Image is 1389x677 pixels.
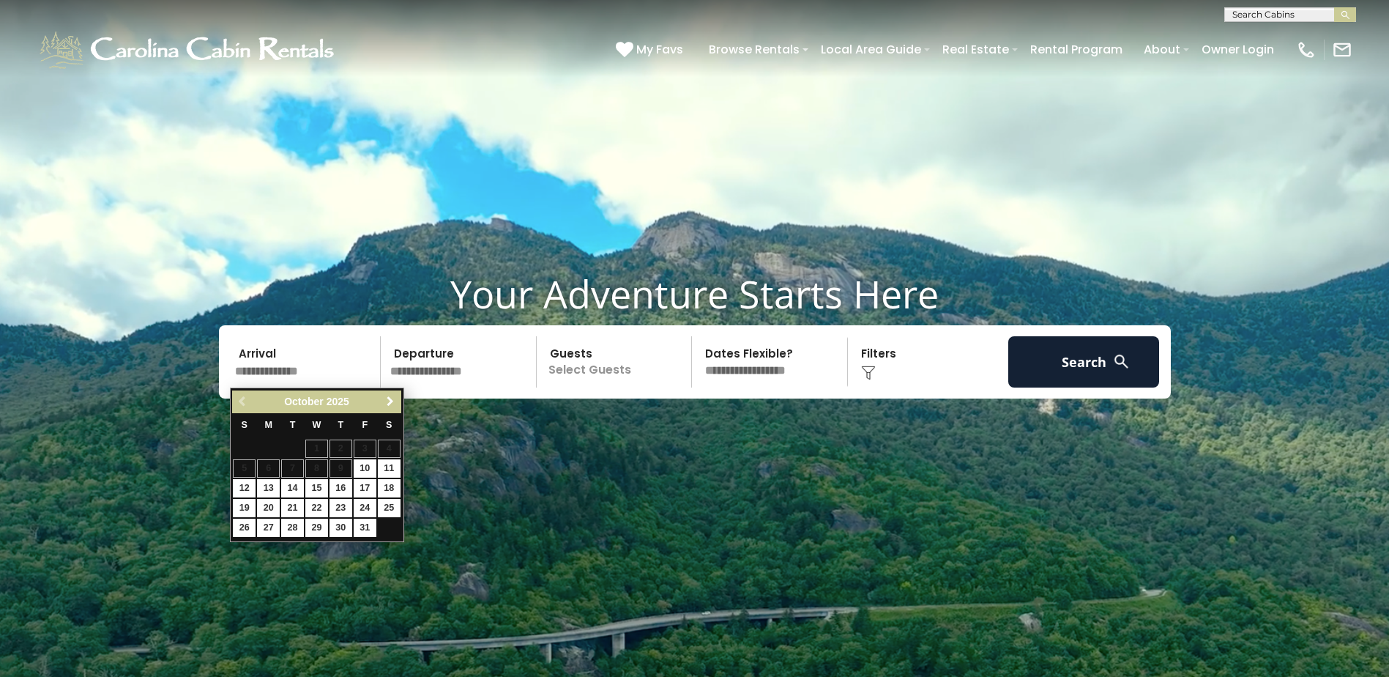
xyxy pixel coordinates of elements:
span: Monday [264,420,272,430]
a: Owner Login [1194,37,1281,62]
span: Saturday [386,420,392,430]
a: 18 [378,479,401,497]
p: Select Guests [541,336,692,388]
a: About [1136,37,1188,62]
a: 26 [233,519,256,537]
span: Friday [362,420,368,430]
a: 27 [257,519,280,537]
img: search-regular-white.png [1112,352,1131,371]
a: 21 [281,499,304,517]
span: 2025 [327,396,349,407]
a: 22 [305,499,328,517]
img: phone-regular-white.png [1296,40,1317,60]
a: Next [381,393,400,411]
span: Thursday [338,420,344,430]
span: Sunday [242,420,247,430]
a: 12 [233,479,256,497]
img: White-1-1-2.png [37,28,340,72]
a: 30 [329,519,352,537]
span: Wednesday [313,420,321,430]
span: Next [384,396,396,407]
a: Rental Program [1023,37,1130,62]
button: Search [1008,336,1160,388]
a: 23 [329,499,352,517]
img: mail-regular-white.png [1332,40,1352,60]
span: Tuesday [290,420,296,430]
a: Real Estate [935,37,1016,62]
a: 13 [257,479,280,497]
a: 14 [281,479,304,497]
a: 11 [378,459,401,478]
a: 19 [233,499,256,517]
a: 17 [354,479,376,497]
img: filter--v1.png [861,366,876,380]
a: 16 [329,479,352,497]
a: 31 [354,519,376,537]
a: 24 [354,499,376,517]
a: Browse Rentals [701,37,807,62]
a: 15 [305,479,328,497]
span: My Favs [636,40,683,59]
a: 20 [257,499,280,517]
a: 25 [378,499,401,517]
a: 29 [305,519,328,537]
a: 28 [281,519,304,537]
a: Local Area Guide [813,37,928,62]
h1: Your Adventure Starts Here [11,271,1378,317]
span: October [284,396,324,407]
a: 10 [354,459,376,478]
a: My Favs [616,40,687,59]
